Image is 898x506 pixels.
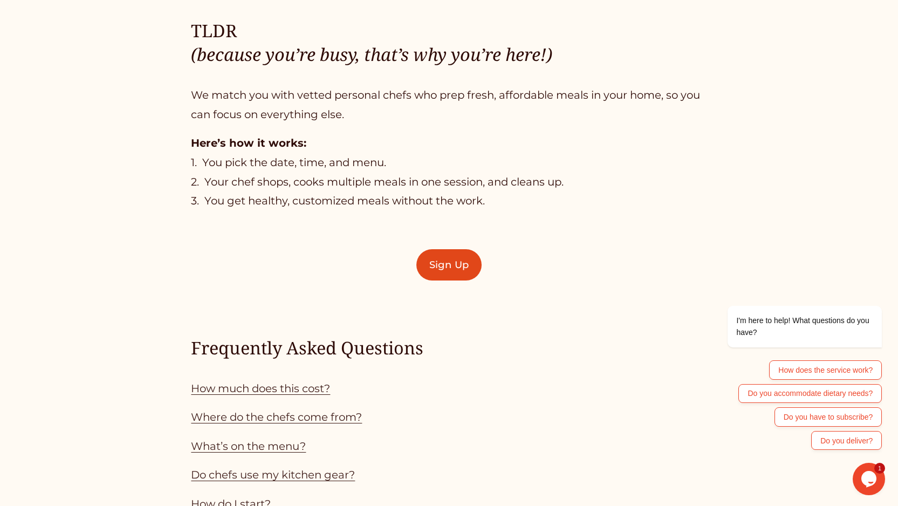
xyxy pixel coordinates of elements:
a: How much does this cost? [191,382,330,395]
p: We match you with vetted personal chefs who prep fresh, affordable meals in your home, so you can... [191,86,707,124]
iframe: chat widget [693,208,887,457]
a: Do chefs use my kitchen gear? [191,468,355,481]
iframe: chat widget [853,463,887,495]
p: 1. You pick the date, time, and menu. 2. Your chef shops, cooks multiple meals in one session, an... [191,134,707,211]
em: (because you’re busy, that’s why you’re here!) [191,42,552,66]
a: Sign Up [416,249,481,281]
h4: TLDR [191,19,707,66]
a: Where do the chefs come from? [191,411,362,423]
h4: Frequently Asked Questions [191,336,707,360]
a: What’s on the menu? [191,440,306,453]
strong: Here’s how it works: [191,136,306,149]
